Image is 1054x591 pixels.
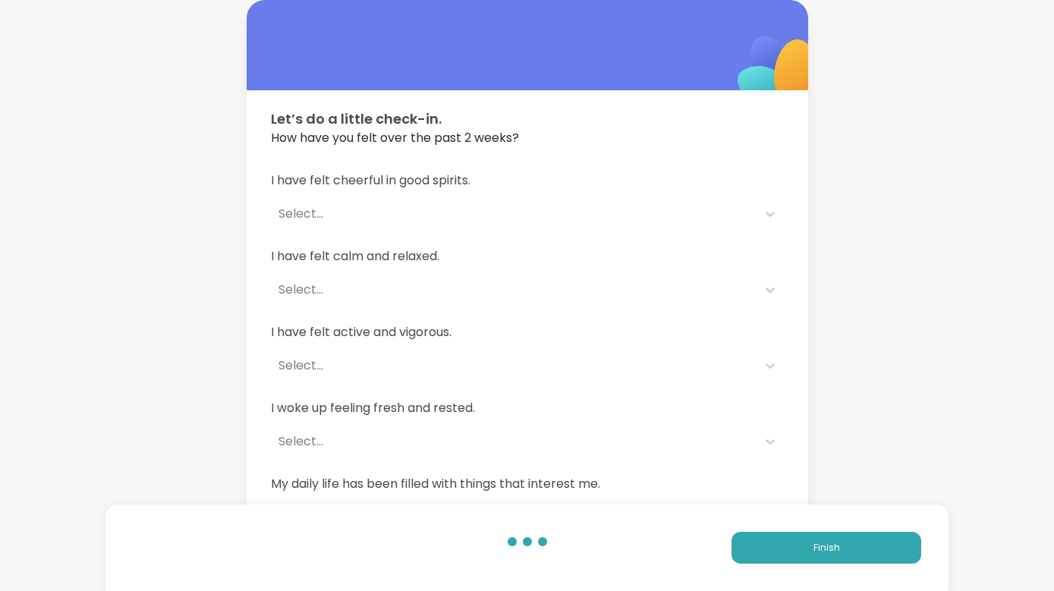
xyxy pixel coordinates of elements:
[271,399,784,417] span: I woke up feeling fresh and rested.
[271,475,784,493] span: My daily life has been filled with things that interest me.
[278,281,749,299] div: Select...
[278,432,749,451] div: Select...
[271,247,784,266] span: I have felt calm and relaxed.
[278,357,749,375] div: Select...
[271,171,784,190] span: I have felt cheerful in good spirits.
[271,129,784,147] span: How have you felt over the past 2 weeks?
[813,541,840,555] span: Finish
[278,205,749,223] div: Select...
[732,532,921,564] button: Finish
[271,323,784,341] span: I have felt active and vigorous.
[271,108,784,129] span: Let’s do a little check-in.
